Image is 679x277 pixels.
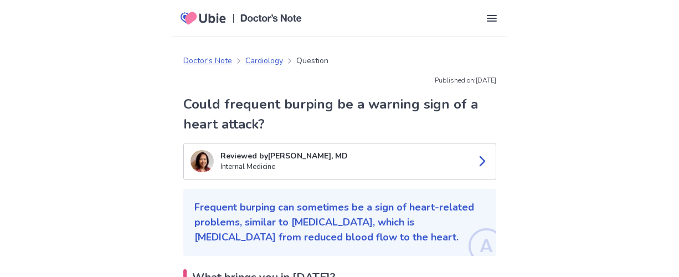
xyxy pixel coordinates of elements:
[183,94,496,134] h1: Could frequent burping be a warning sign of a heart attack?
[194,200,485,245] p: Frequent burping can sometimes be a sign of heart-related problems, similar to [MEDICAL_DATA], wh...
[183,75,496,85] p: Published on: [DATE]
[240,14,302,22] img: Doctors Note Logo
[183,143,496,180] a: Suo LeeReviewed by[PERSON_NAME], MDInternal Medicine
[220,150,467,162] p: Reviewed by [PERSON_NAME], MD
[296,55,328,66] p: Question
[191,150,214,172] img: Suo Lee
[183,55,232,66] a: Doctor's Note
[183,55,328,66] nav: breadcrumb
[220,162,467,173] p: Internal Medicine
[245,55,283,66] a: Cardiology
